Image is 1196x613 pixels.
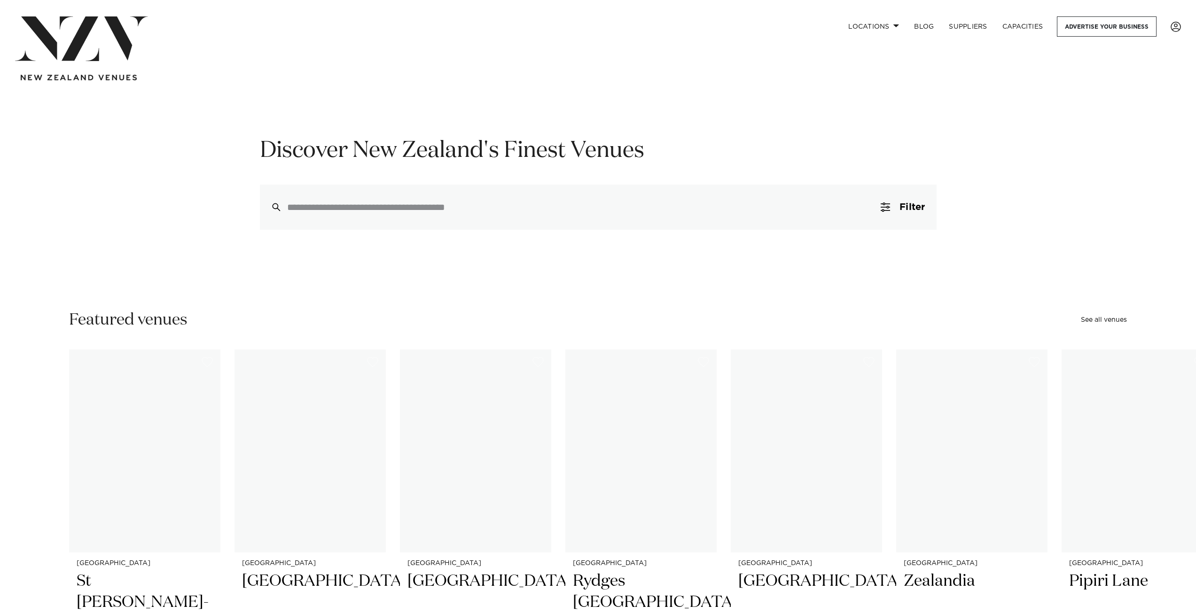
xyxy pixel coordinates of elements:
[869,185,936,230] button: Filter
[1057,16,1157,37] a: Advertise your business
[21,75,137,81] img: new-zealand-venues-text.png
[77,560,213,567] small: [GEOGRAPHIC_DATA]
[841,16,907,37] a: Locations
[899,202,925,212] span: Filter
[738,560,875,567] small: [GEOGRAPHIC_DATA]
[573,560,709,567] small: [GEOGRAPHIC_DATA]
[407,560,544,567] small: [GEOGRAPHIC_DATA]
[69,310,188,331] h2: Featured venues
[15,16,148,61] img: nzv-logo.png
[1081,317,1127,323] a: See all venues
[907,16,941,37] a: BLOG
[242,560,378,567] small: [GEOGRAPHIC_DATA]
[260,136,937,166] h1: Discover New Zealand's Finest Venues
[904,560,1040,567] small: [GEOGRAPHIC_DATA]
[995,16,1051,37] a: Capacities
[941,16,994,37] a: SUPPLIERS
